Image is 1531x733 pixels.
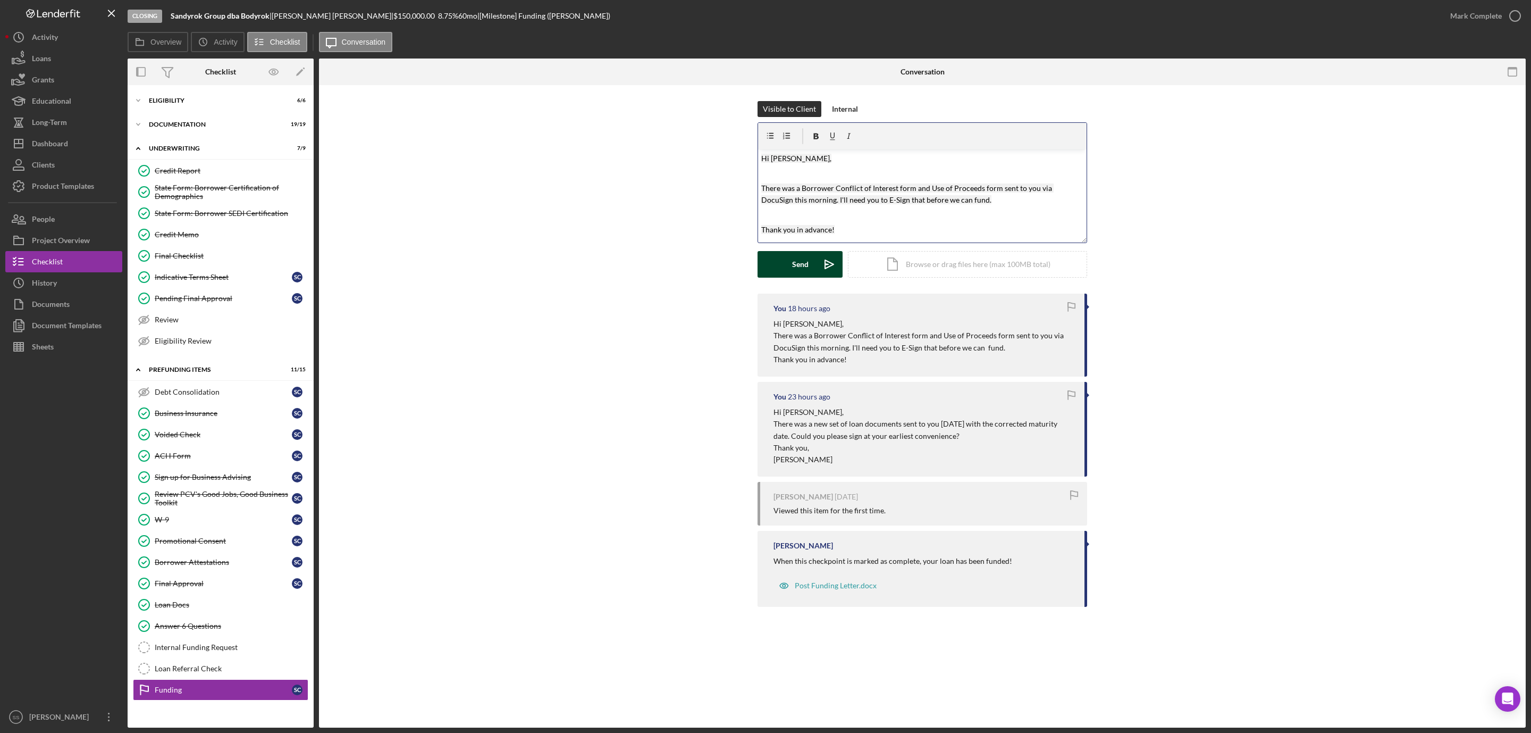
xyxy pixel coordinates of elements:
p: Thank you in advance! [773,354,1074,365]
a: Business InsuranceSC [133,403,308,424]
div: Project Overview [32,230,90,254]
div: Mark Complete [1450,5,1502,27]
a: Credit Memo [133,224,308,245]
time: 2025-07-09 22:41 [835,493,858,501]
div: Documentation [149,121,279,128]
div: [PERSON_NAME] [773,542,833,550]
div: 11 / 15 [287,366,306,373]
div: Business Insurance [155,409,292,418]
div: | [171,12,272,20]
a: Final Checklist [133,245,308,266]
button: Mark Complete [1440,5,1526,27]
button: Loans [5,48,122,69]
p: There was a new set of loan documents sent to you [DATE] with the corrected maturity date. Could ... [773,418,1074,442]
div: S C [292,408,302,419]
a: Voided CheckSC [133,424,308,445]
button: Visible to Client [758,101,821,117]
div: Loan Referral Check [155,664,308,673]
button: Documents [5,294,122,315]
div: 60 mo [458,12,477,20]
div: Closing [128,10,162,23]
div: Eligibility Review [155,337,308,345]
div: Send [792,251,809,278]
button: Checklist [5,251,122,272]
div: Viewed this item for the first time. [773,506,886,515]
div: $150,000.00 [393,12,438,20]
div: Indicative Terms Sheet [155,273,292,281]
button: Long-Term [5,112,122,133]
button: Clients [5,154,122,176]
div: S C [292,272,302,282]
a: Grants [5,69,122,90]
div: Funding [155,686,292,694]
time: 2025-08-20 21:43 [788,304,830,313]
button: SS[PERSON_NAME] [5,706,122,728]
div: Voided Check [155,430,292,439]
label: Conversation [342,38,386,46]
a: Eligibility Review [133,330,308,352]
div: State Form: Borrower Certification of Demographics [155,184,308,201]
mark: Thank you in advance! [761,225,835,234]
div: People [32,209,55,232]
a: Promotional ConsentSC [133,530,308,552]
button: Project Overview [5,230,122,251]
div: Credit Report [155,166,308,175]
div: Final Checklist [155,252,308,260]
div: 19 / 19 [287,121,306,128]
div: Review PCV's Good Jobs, Good Business Toolkit [155,490,292,507]
button: Document Templates [5,315,122,336]
div: S C [292,429,302,440]
a: Loan Docs [133,594,308,615]
p: Hi [PERSON_NAME], [773,406,1074,418]
div: W-9 [155,515,292,524]
div: Review [155,315,308,324]
a: FundingSC [133,679,308,701]
div: | [Milestone] Funding ([PERSON_NAME]) [477,12,610,20]
a: Internal Funding Request [133,637,308,658]
button: People [5,209,122,230]
p: Hi [PERSON_NAME], [773,318,1074,330]
div: Sheets [32,336,54,360]
div: Internal Funding Request [155,643,308,652]
text: SS [13,714,20,720]
div: Product Templates [32,176,94,199]
a: ACH FormSC [133,445,308,467]
div: [PERSON_NAME] [27,706,96,730]
label: Overview [150,38,181,46]
div: S C [292,514,302,525]
button: Checklist [247,32,307,52]
div: Visible to Client [763,101,816,117]
div: Activity [32,27,58,51]
div: You [773,304,786,313]
a: Final ApprovalSC [133,573,308,594]
a: Review PCV's Good Jobs, Good Business ToolkitSC [133,488,308,509]
mark: Hi [PERSON_NAME], [761,154,831,163]
button: Dashboard [5,133,122,154]
label: Checklist [270,38,300,46]
div: S C [292,557,302,568]
div: Loan Docs [155,601,308,609]
p: Thank you, [773,442,1074,454]
a: Borrower AttestationsSC [133,552,308,573]
div: [PERSON_NAME] [PERSON_NAME] | [272,12,393,20]
button: Post Funding Letter.docx [773,575,882,596]
div: Borrower Attestations [155,558,292,567]
div: Debt Consolidation [155,388,292,396]
a: State Form: Borrower Certification of Demographics [133,181,308,203]
div: Answer 6 Questions [155,622,308,630]
a: W-9SC [133,509,308,530]
div: 6 / 6 [287,97,306,104]
div: S C [292,578,302,589]
label: Activity [214,38,237,46]
div: Educational [32,90,71,114]
a: Answer 6 Questions [133,615,308,637]
div: Loans [32,48,51,72]
div: ACH Form [155,452,292,460]
mark: There was a Borrower Conflict of Interest form and Use of Proceeds form sent to you via DocuSign ... [761,184,1054,204]
div: Final Approval [155,579,292,588]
